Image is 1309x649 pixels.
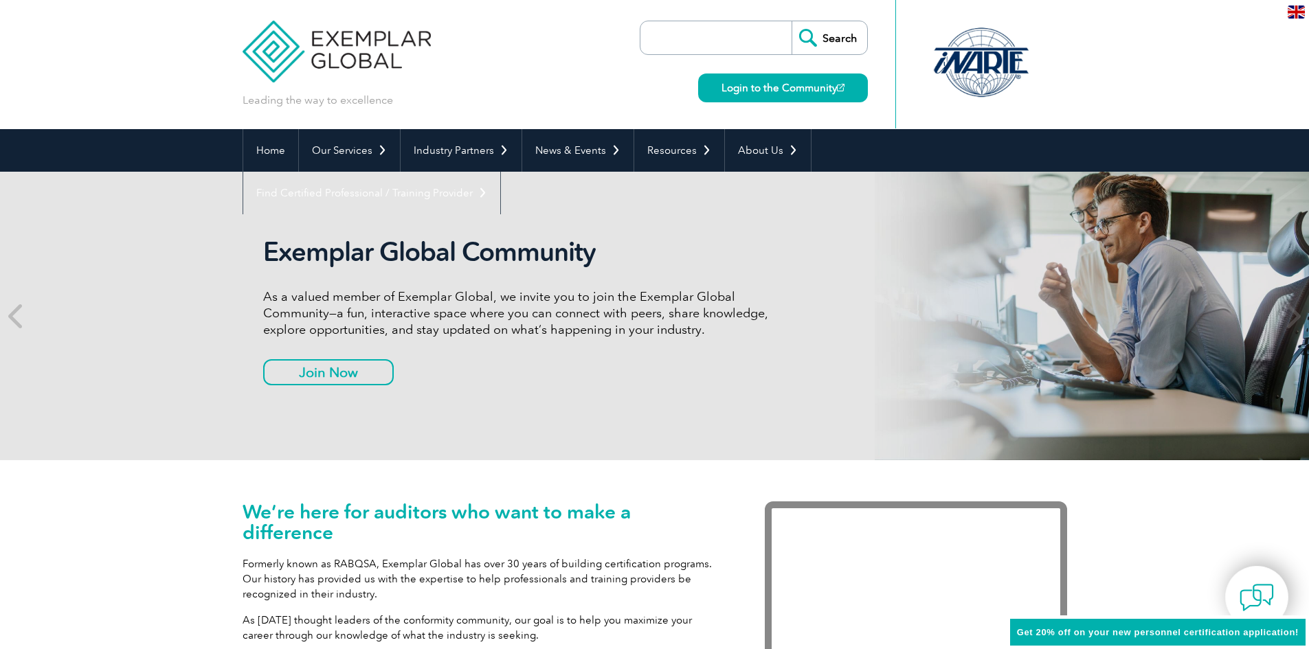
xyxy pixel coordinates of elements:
p: As a valued member of Exemplar Global, we invite you to join the Exemplar Global Community—a fun,... [263,288,779,338]
img: contact-chat.png [1240,580,1274,615]
a: Resources [634,129,724,172]
p: Leading the way to excellence [243,93,393,108]
img: open_square.png [837,84,844,91]
a: Home [243,129,298,172]
a: News & Events [522,129,634,172]
span: Get 20% off on your new personnel certification application! [1017,627,1299,637]
h2: Exemplar Global Community [263,236,779,268]
a: Login to the Community [698,73,868,102]
a: Join Now [263,359,394,385]
a: Our Services [299,129,400,172]
a: Industry Partners [401,129,522,172]
p: As [DATE] thought leaders of the conformity community, our goal is to help you maximize your care... [243,613,724,643]
a: Find Certified Professional / Training Provider [243,172,500,214]
a: About Us [725,129,811,172]
p: Formerly known as RABQSA, Exemplar Global has over 30 years of building certification programs. O... [243,556,724,602]
h1: We’re here for auditors who want to make a difference [243,501,724,543]
input: Search [792,21,867,54]
img: en [1288,5,1305,19]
